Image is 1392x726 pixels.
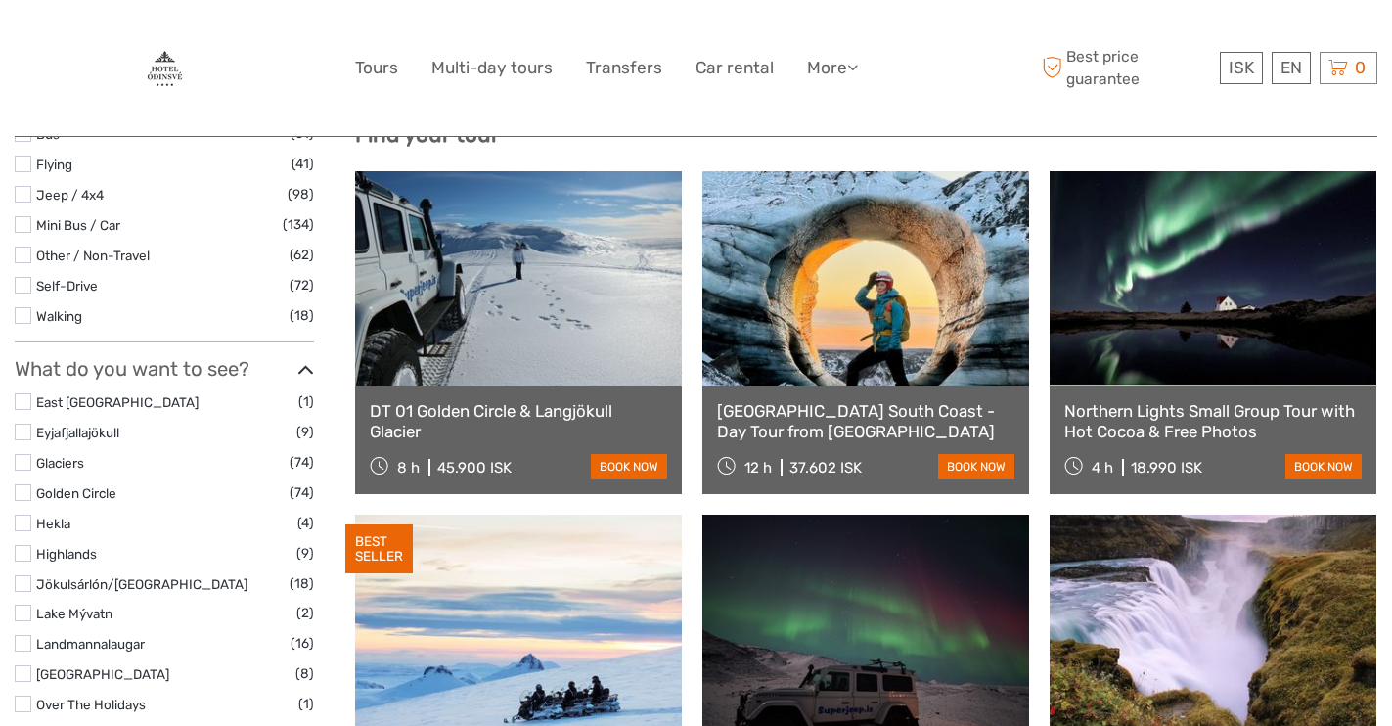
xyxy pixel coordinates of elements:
a: Lake Mývatn [36,606,112,621]
a: Jeep / 4x4 [36,187,104,203]
span: (1) [298,390,314,413]
h3: What do you want to see? [15,357,314,381]
span: (18) [290,572,314,595]
a: Golden Circle [36,485,116,501]
span: 0 [1352,58,1369,77]
a: Walking [36,308,82,324]
span: (9) [296,542,314,565]
a: DT 01 Golden Circle & Langjökull Glacier [370,401,667,441]
span: ISK [1229,58,1254,77]
a: Transfers [586,54,662,82]
button: Open LiveChat chat widget [225,30,248,54]
a: book now [591,454,667,479]
span: (8) [295,662,314,685]
span: 12 h [744,459,772,476]
span: (41) [292,153,314,175]
div: 45.900 ISK [437,459,512,476]
a: Flying [36,157,72,172]
span: (74) [290,481,314,504]
span: (4) [297,512,314,534]
span: (2) [296,602,314,624]
a: Eyjafjallajökull [36,425,119,440]
span: (74) [290,451,314,474]
a: Self-Drive [36,278,98,294]
a: Other / Non-Travel [36,248,150,263]
a: Highlands [36,546,97,562]
a: [GEOGRAPHIC_DATA] [36,666,169,682]
div: 37.602 ISK [789,459,862,476]
span: (9) [296,421,314,443]
img: 87-17f89c9f-0478-4bb1-90ba-688bff3adf49_logo_big.jpg [142,47,187,90]
a: Glaciers [36,455,84,471]
span: (1) [298,693,314,715]
a: East [GEOGRAPHIC_DATA] [36,394,199,410]
div: BEST SELLER [345,524,413,573]
a: Jökulsárlón/[GEOGRAPHIC_DATA] [36,576,247,592]
span: (18) [290,304,314,327]
a: Mini Bus / Car [36,217,120,233]
a: Tours [355,54,398,82]
span: 8 h [397,459,420,476]
span: (98) [288,183,314,205]
span: (72) [290,274,314,296]
div: 18.990 ISK [1131,459,1202,476]
span: Best price guarantee [1037,46,1215,89]
span: (134) [283,213,314,236]
span: (16) [291,632,314,655]
a: Northern Lights Small Group Tour with Hot Cocoa & Free Photos [1064,401,1362,441]
span: (62) [290,244,314,266]
a: Hekla [36,516,70,531]
a: [GEOGRAPHIC_DATA] South Coast - Day Tour from [GEOGRAPHIC_DATA] [717,401,1014,441]
a: Multi-day tours [431,54,553,82]
a: Car rental [696,54,774,82]
a: book now [1285,454,1362,479]
p: We're away right now. Please check back later! [27,34,221,50]
a: book now [938,454,1014,479]
span: 4 h [1092,459,1113,476]
div: EN [1272,52,1311,84]
a: Over The Holidays [36,697,146,712]
a: Landmannalaugar [36,636,145,652]
a: More [807,54,858,82]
